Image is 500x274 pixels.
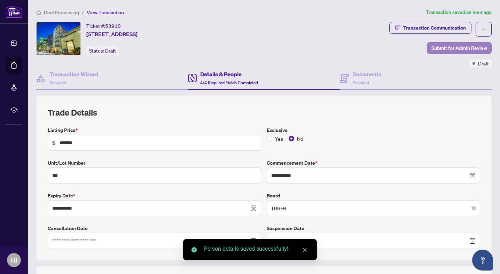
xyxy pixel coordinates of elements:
span: close [302,248,307,252]
span: 4/4 Required Fields Completed [200,80,258,85]
span: Deal Processing [44,9,79,16]
div: Transaction Communication [403,22,466,33]
span: close-circle [472,206,476,210]
span: Required [49,80,66,85]
h2: Trade Details [48,107,480,118]
label: Listing Price [48,126,261,134]
span: Required [352,80,369,85]
label: Exclusive [267,126,480,134]
label: Board [267,192,480,199]
img: IMG-C12410141_1.jpg [37,22,80,55]
span: ellipsis [481,27,486,32]
span: TRREB [271,202,476,215]
span: HJ [10,255,17,265]
img: logo [6,5,22,18]
h4: Details & People [200,70,258,78]
span: No [294,135,306,142]
span: $ [52,139,55,147]
span: Draft [478,60,489,67]
div: Ticket #: [86,22,121,30]
label: Cancellation Date [48,225,261,232]
button: Open asap [472,250,493,271]
button: Submit for Admin Review [427,42,492,54]
span: View Transaction [87,9,124,16]
li: / [82,8,84,16]
h4: Transaction Wizard [49,70,99,78]
span: Submit for Admin Review [431,42,487,54]
a: Close [301,246,308,254]
label: Unit/Lot Number [48,159,261,167]
span: Draft [105,48,116,54]
button: Transaction Communication [389,22,471,34]
span: Yes [272,135,286,142]
div: Status: [86,46,119,55]
label: Suspension Date [267,225,480,232]
span: check-circle [192,247,197,252]
label: Expiry Date [48,192,261,199]
h4: Documents [352,70,381,78]
span: home [36,10,41,15]
div: Person details saved successfully! [204,245,308,253]
span: [STREET_ADDRESS] [86,30,138,38]
article: Transaction saved an hour ago [426,8,492,16]
span: 53910 [105,23,121,29]
label: Commencement Date [267,159,480,167]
